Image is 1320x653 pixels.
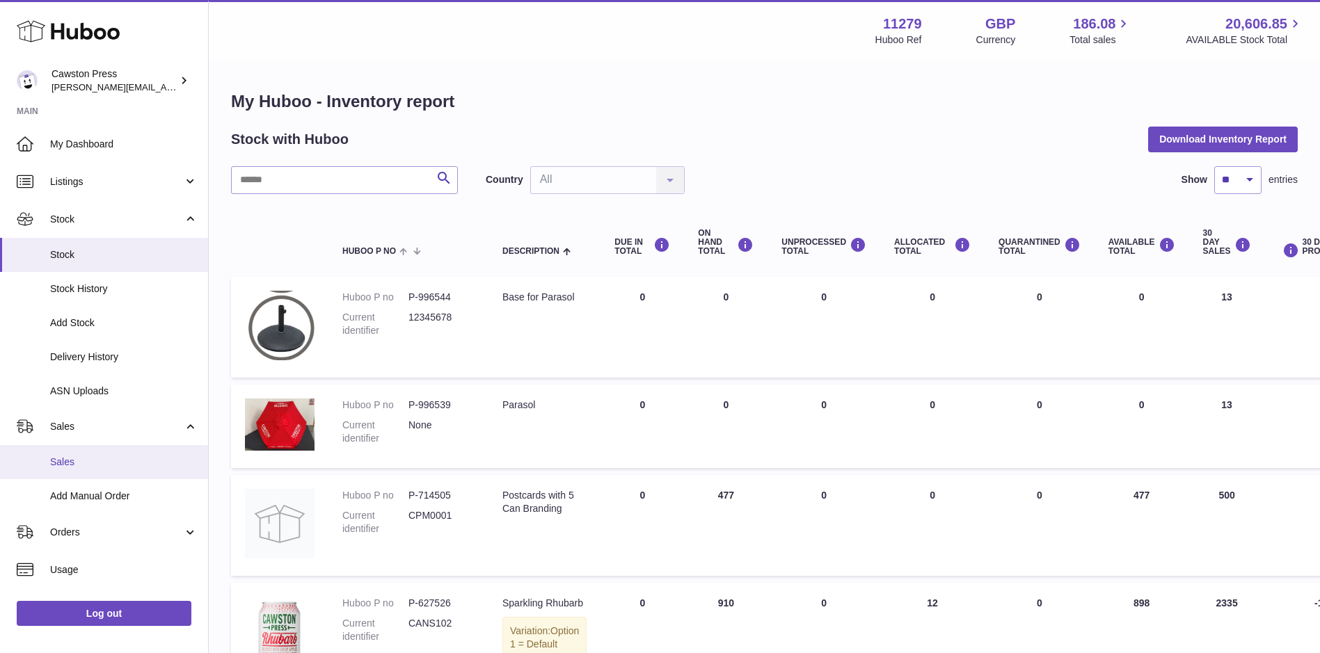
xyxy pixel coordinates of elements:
dd: P-996539 [408,398,475,412]
td: 13 [1189,277,1265,378]
td: 0 [768,385,880,468]
dt: Current identifier [342,419,408,445]
span: 0 [1037,597,1042,608]
div: AVAILABLE Total [1108,237,1175,256]
span: 186.08 [1073,15,1115,33]
img: product image [245,489,315,558]
div: Base for Parasol [502,291,587,304]
td: 0 [1095,277,1189,378]
div: Huboo Ref [875,33,922,47]
dd: 12345678 [408,311,475,337]
div: Parasol [502,398,587,412]
dt: Huboo P no [342,597,408,610]
span: Stock [50,248,198,261]
td: 0 [684,385,768,468]
td: 13 [1189,385,1265,468]
span: Huboo P no [342,247,396,256]
span: Delivery History [50,350,198,364]
dd: P-996544 [408,291,475,304]
span: [PERSON_NAME][EMAIL_ADDRESS][PERSON_NAME][DOMAIN_NAME] [51,81,353,92]
div: DUE IN TOTAL [614,237,670,256]
td: 477 [684,475,768,576]
td: 0 [880,385,985,468]
td: 0 [1095,385,1189,468]
div: QUARANTINED Total [999,237,1081,256]
div: Cawston Press [51,67,177,94]
h2: Stock with Huboo [231,130,349,149]
td: 0 [601,475,684,576]
span: Add Manual Order [50,490,198,503]
h1: My Huboo - Inventory report [231,90,1298,113]
img: thomas.carson@cawstonpress.com [17,70,38,91]
div: Sparkling Rhubarb [502,597,587,610]
div: 30 DAY SALES [1203,229,1251,257]
span: 20,606.85 [1225,15,1287,33]
dt: Current identifier [342,509,408,535]
a: 20,606.85 AVAILABLE Stock Total [1186,15,1303,47]
a: Log out [17,601,191,626]
span: 0 [1037,490,1042,501]
div: UNPROCESSED Total [781,237,866,256]
span: Usage [50,563,198,577]
dt: Huboo P no [342,291,408,304]
td: 0 [601,385,684,468]
span: Listings [50,175,183,188]
td: 0 [684,277,768,378]
img: product image [245,398,315,451]
dt: Huboo P no [342,489,408,502]
td: 0 [880,475,985,576]
span: AVAILABLE Stock Total [1186,33,1303,47]
span: Description [502,247,559,256]
span: 0 [1037,291,1042,303]
td: 0 [601,277,684,378]
img: product image [245,291,315,360]
span: 0 [1037,399,1042,410]
span: entries [1269,173,1298,186]
td: 0 [768,475,880,576]
td: 0 [880,277,985,378]
strong: GBP [985,15,1015,33]
label: Show [1182,173,1207,186]
span: Sales [50,456,198,469]
div: ON HAND Total [698,229,754,257]
span: Stock History [50,282,198,296]
dd: P-714505 [408,489,475,502]
a: 186.08 Total sales [1069,15,1131,47]
span: ASN Uploads [50,385,198,398]
div: Currency [976,33,1016,47]
dt: Current identifier [342,311,408,337]
dt: Current identifier [342,617,408,643]
dd: CANS102 [408,617,475,643]
strong: 11279 [883,15,922,33]
span: My Dashboard [50,138,198,151]
div: ALLOCATED Total [894,237,971,256]
div: Postcards with 5 Can Branding [502,489,587,515]
dd: None [408,419,475,445]
span: Add Stock [50,316,198,330]
td: 477 [1095,475,1189,576]
span: Total sales [1069,33,1131,47]
dd: P-627526 [408,597,475,610]
td: 0 [768,277,880,378]
span: Orders [50,526,183,539]
dt: Huboo P no [342,398,408,412]
span: Sales [50,420,183,433]
td: 500 [1189,475,1265,576]
dd: CPM0001 [408,509,475,535]
button: Download Inventory Report [1148,127,1298,152]
span: Stock [50,213,183,226]
label: Country [486,173,523,186]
